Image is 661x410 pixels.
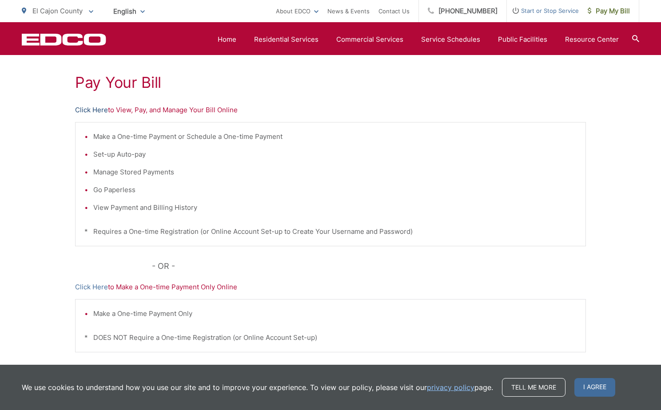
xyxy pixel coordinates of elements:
a: EDCD logo. Return to the homepage. [22,33,106,46]
span: I agree [574,378,615,397]
p: * Requires a One-time Registration (or Online Account Set-up to Create Your Username and Password) [84,226,577,237]
a: Tell me more [502,378,565,397]
a: About EDCO [276,6,319,16]
p: - OR - [152,260,586,273]
li: Make a One-time Payment or Schedule a One-time Payment [93,131,577,142]
p: We use cookies to understand how you use our site and to improve your experience. To view our pol... [22,382,493,393]
p: * DOES NOT Require a One-time Registration (or Online Account Set-up) [84,332,577,343]
span: English [107,4,151,19]
a: Home [218,34,236,45]
li: Manage Stored Payments [93,167,577,177]
a: Click Here [75,282,108,292]
a: Contact Us [378,6,410,16]
span: Pay My Bill [588,6,630,16]
a: News & Events [327,6,370,16]
h1: Pay Your Bill [75,74,586,91]
li: Go Paperless [93,185,577,195]
span: El Cajon County [32,7,83,15]
a: Resource Center [565,34,619,45]
li: Set-up Auto-pay [93,149,577,160]
a: Service Schedules [421,34,480,45]
a: Click Here [75,105,108,115]
a: privacy policy [427,382,474,393]
li: View Payment and Billing History [93,202,577,213]
a: Commercial Services [336,34,403,45]
a: Public Facilities [498,34,547,45]
li: Make a One-time Payment Only [93,308,577,319]
p: to View, Pay, and Manage Your Bill Online [75,105,586,115]
p: to Make a One-time Payment Only Online [75,282,586,292]
a: Residential Services [254,34,319,45]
